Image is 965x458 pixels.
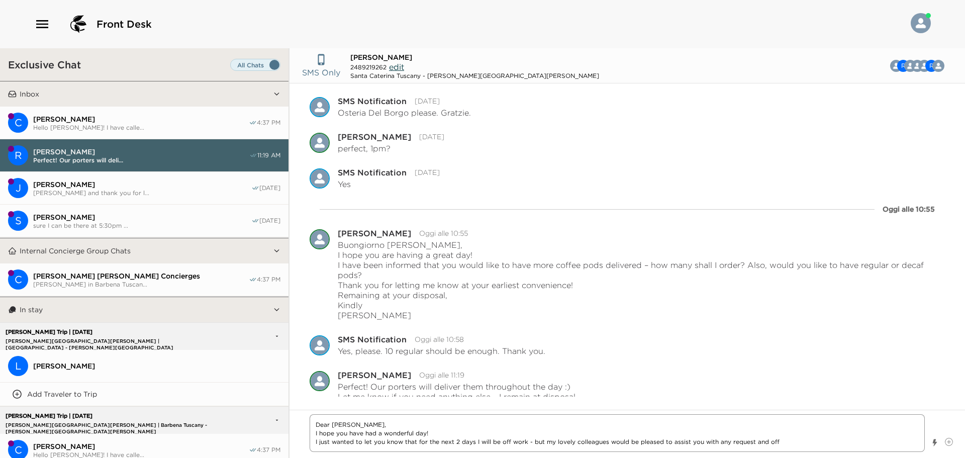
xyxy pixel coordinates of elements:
[3,329,220,335] p: [PERSON_NAME] Trip | [DATE]
[310,168,330,189] div: SMS Notification
[338,179,351,189] p: Yes
[310,335,330,355] img: S
[310,229,330,249] img: A
[310,133,330,153] img: C
[8,269,28,290] div: C
[338,133,411,141] div: [PERSON_NAME]
[33,147,249,156] span: [PERSON_NAME]
[8,178,28,198] div: Jeffrey Lyons
[3,422,220,428] p: [PERSON_NAME][GEOGRAPHIC_DATA][PERSON_NAME] | Barbena Tuscany - [PERSON_NAME][GEOGRAPHIC_DATA][PE...
[33,361,280,371] span: [PERSON_NAME]
[259,217,280,225] span: [DATE]
[338,229,411,237] div: [PERSON_NAME]
[8,145,28,165] div: R
[310,133,330,153] div: Chiara Leoni
[419,132,444,141] time: 2023-10-16T13:41:51.334Z
[33,156,249,164] span: Perfect! Our porters will deli...
[33,281,249,288] span: [PERSON_NAME] in Barbena Tuscan...
[8,113,28,133] div: C
[310,335,330,355] div: SMS Notification
[419,371,464,380] time: 2025-09-02T09:19:20.776Z
[33,442,249,451] span: [PERSON_NAME]
[8,113,28,133] div: Casali di Casole Concierge Team
[419,229,468,238] time: 2025-09-02T08:55:26.982Z
[338,335,407,343] div: SMS Notification
[8,178,28,198] div: J
[415,335,464,344] time: 2025-09-02T08:58:23.225Z
[338,382,577,412] p: Perfect! Our porters will deliver them throughout the day :) Let me know if you need anything els...
[911,13,931,33] img: User
[310,371,330,391] div: Arianna Paluffi
[302,66,340,78] p: SMS Only
[257,276,280,284] span: 4:37 PM
[257,446,280,454] span: 4:37 PM
[259,184,280,192] span: [DATE]
[33,271,249,281] span: [PERSON_NAME] [PERSON_NAME] Concierges
[905,56,952,76] button: CRCDBRA
[257,151,280,159] span: 11:19 AM
[8,211,28,231] div: S
[33,213,251,222] span: [PERSON_NAME]
[338,346,545,356] p: Yes, please. 10 regular should be enough. Thank you.
[8,211,28,231] div: Sasha McGrath
[338,168,407,176] div: SMS Notification
[8,145,28,165] div: Rob Holloway
[932,60,944,72] img: C
[33,189,251,197] span: [PERSON_NAME] and thank you for l...
[310,371,330,391] img: A
[883,204,935,214] div: Oggi alle 10:55
[350,53,412,62] span: [PERSON_NAME]
[20,89,39,99] p: Inbox
[338,240,945,320] p: Buongiorno [PERSON_NAME], I hope you are having a great day! I have been informed that you would ...
[33,222,251,229] span: sure I can be there at 5:30pm ...
[8,58,81,71] h3: Exclusive Chat
[350,63,387,71] span: 2489219262
[310,97,330,117] img: S
[310,168,330,189] img: S
[310,414,925,452] textarea: Write a message
[33,115,249,124] span: [PERSON_NAME]
[27,390,97,399] p: Add Traveler to Trip
[310,97,330,117] div: SMS Notification
[96,17,152,31] span: Front Desk
[8,356,28,376] div: Larry Haertel
[932,60,944,72] div: Casali di Casole Concierge Team
[3,413,220,419] p: [PERSON_NAME] Trip | [DATE]
[8,356,28,376] div: L
[66,12,90,36] img: logo
[338,108,471,118] p: Osteria Del Borgo please. Gratzie.
[33,180,251,189] span: [PERSON_NAME]
[20,305,43,314] p: In stay
[338,143,391,153] p: perfect, 1pm?
[415,97,440,106] time: 2023-10-16T13:41:34.515Z
[931,434,938,451] button: Show templates
[350,72,599,79] div: Santa Caterina Tuscany - [PERSON_NAME][GEOGRAPHIC_DATA][PERSON_NAME]
[230,59,280,71] label: Set all destinations
[20,246,131,255] p: Internal Concierge Group Chats
[310,229,330,249] div: Arianna Paluffi
[8,269,28,290] div: Casali di Casole
[415,168,440,177] time: 2023-10-16T13:51:59.934Z
[17,238,273,263] button: Internal Concierge Group Chats
[389,62,404,72] span: edit
[17,297,273,322] button: In stay
[17,81,273,107] button: Inbox
[338,371,411,379] div: [PERSON_NAME]
[3,338,220,344] p: [PERSON_NAME][GEOGRAPHIC_DATA][PERSON_NAME] | [GEOGRAPHIC_DATA] - [PERSON_NAME][GEOGRAPHIC_DATA][...
[257,119,280,127] span: 4:37 PM
[33,124,249,131] span: Hello [PERSON_NAME]! I have calle...
[338,97,407,105] div: SMS Notification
